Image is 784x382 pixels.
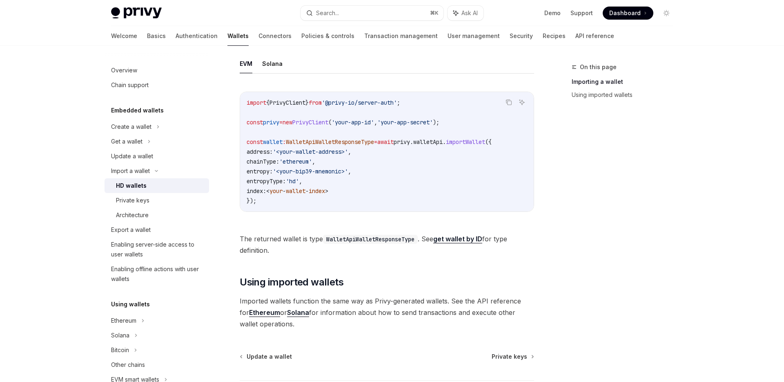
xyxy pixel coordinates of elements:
a: User management [448,26,500,46]
span: }); [247,197,256,204]
img: light logo [111,7,162,19]
span: wallet [286,187,305,195]
span: walletApi [413,138,443,146]
span: privy [394,138,410,146]
div: Overview [111,65,137,75]
a: Recipes [543,26,566,46]
div: Create a wallet [111,122,151,132]
span: ; [397,99,400,106]
span: importWallet [446,138,485,146]
div: Enabling server-side access to user wallets [111,240,204,259]
div: Other chains [111,360,145,370]
span: Private keys [492,353,527,361]
span: '@privy-io/server-auth' [322,99,397,106]
a: Private keys [492,353,533,361]
h5: Using wallets [111,299,150,309]
a: Enabling server-side access to user wallets [105,237,209,262]
span: entropy: [247,168,273,175]
a: Enabling offline actions with user wallets [105,262,209,286]
span: Imported wallets function the same way as Privy-generated wallets. See the API reference for or f... [240,295,534,330]
span: from [309,99,322,106]
code: WalletApiWalletResponseType [323,235,418,244]
a: Demo [544,9,561,17]
span: { [266,99,269,106]
span: Update a wallet [247,353,292,361]
span: await [377,138,394,146]
a: Overview [105,63,209,78]
span: = [279,119,283,126]
span: PrivyClient [269,99,305,106]
span: const [247,119,263,126]
h5: Embedded wallets [111,106,164,115]
a: Welcome [111,26,137,46]
span: > [325,187,328,195]
span: 'your-app-secret' [377,119,433,126]
a: API reference [575,26,614,46]
a: Solana [287,308,309,317]
span: . [443,138,446,146]
div: Import a wallet [111,166,150,176]
div: Bitcoin [111,345,129,355]
a: Policies & controls [301,26,354,46]
span: , [348,148,351,155]
span: index: [247,187,266,195]
span: } [305,99,309,106]
div: HD wallets [116,181,147,191]
div: Private keys [116,195,149,205]
span: import [247,99,266,106]
span: new [283,119,292,126]
button: Ask AI [517,97,527,108]
span: , [299,178,302,185]
a: Importing a wallet [572,75,679,88]
div: Ethereum [111,316,136,326]
span: , [374,119,377,126]
span: address: [247,148,273,155]
button: Ask AI [448,6,483,20]
a: Connectors [258,26,292,46]
a: Chain support [105,78,209,92]
span: ); [433,119,439,126]
span: Dashboard [609,9,641,17]
div: Update a wallet [111,151,153,161]
button: Solana [262,54,283,73]
div: Enabling offline actions with user wallets [111,264,204,284]
a: HD wallets [105,178,209,193]
span: < [266,187,269,195]
div: Export a wallet [111,225,151,235]
span: '<your-bip39-mnemonic>' [273,168,348,175]
span: index [309,187,325,195]
button: EVM [240,54,252,73]
div: Search... [316,8,339,18]
a: Transaction management [364,26,438,46]
div: Chain support [111,80,149,90]
span: ( [328,119,332,126]
span: , [348,168,351,175]
span: '<your-wallet-address>' [273,148,348,155]
span: 'ethereum' [279,158,312,165]
span: chainType: [247,158,279,165]
a: Architecture [105,208,209,222]
button: Toggle dark mode [660,7,673,20]
span: PrivyClient [292,119,328,126]
button: Copy the contents from the code block [503,97,514,108]
span: your [269,187,283,195]
span: , [312,158,315,165]
a: Authentication [176,26,218,46]
span: WalletApiWalletResponseType [286,138,374,146]
span: - [283,187,286,195]
span: 'hd' [286,178,299,185]
span: entropyType: [247,178,286,185]
a: Ethereum [249,308,280,317]
span: Using imported wallets [240,276,343,289]
span: On this page [580,62,617,72]
a: Other chains [105,357,209,372]
a: Basics [147,26,166,46]
span: ({ [485,138,492,146]
div: Solana [111,330,129,340]
button: Search...⌘K [301,6,443,20]
div: Get a wallet [111,137,143,146]
a: Private keys [105,193,209,208]
a: Export a wallet [105,222,209,237]
span: wallet [263,138,283,146]
span: privy [263,119,279,126]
